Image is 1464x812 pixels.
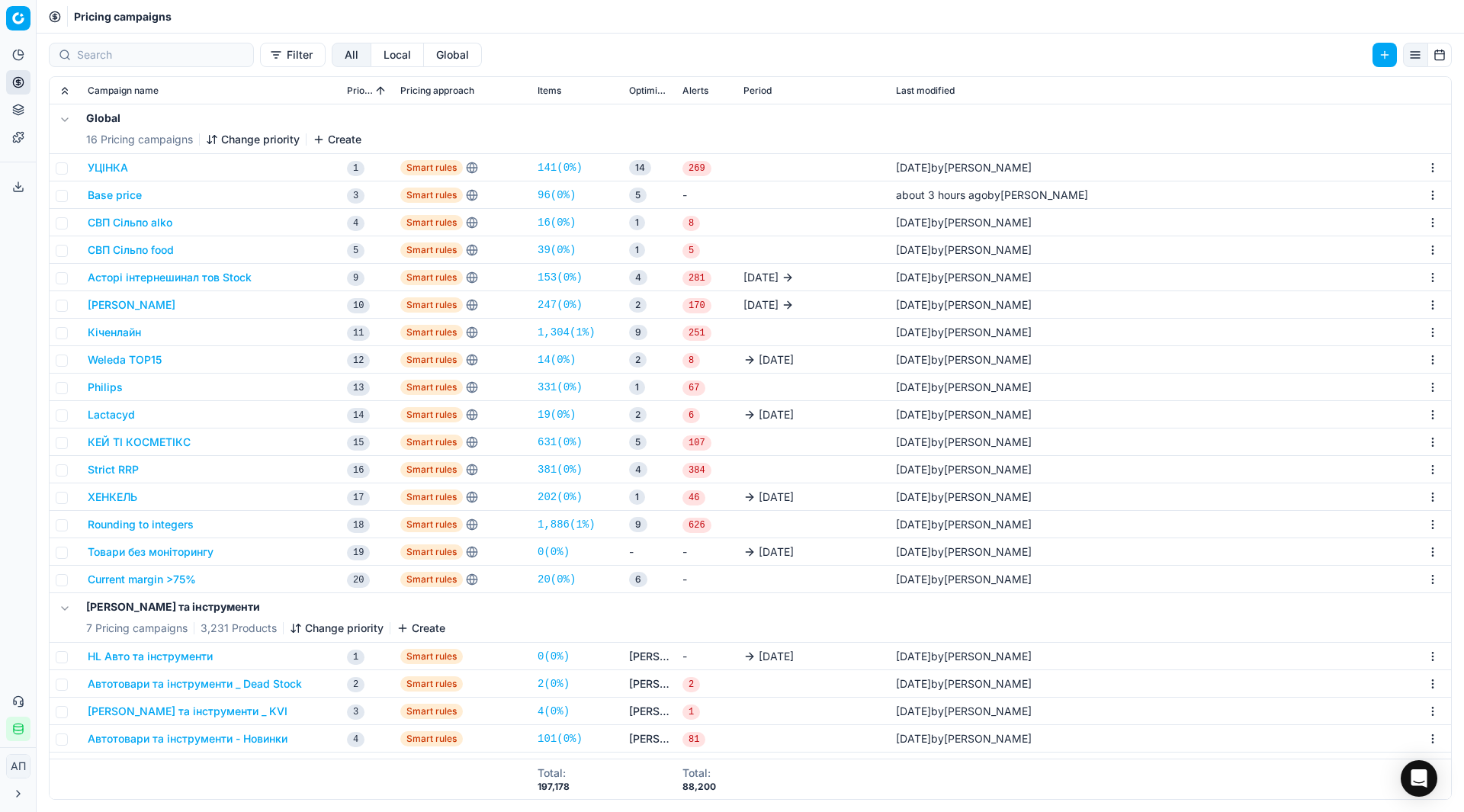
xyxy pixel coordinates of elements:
span: 1 [682,704,700,720]
a: [PERSON_NAME] та інструменти [629,676,670,692]
span: [DATE] [896,650,931,663]
span: [DATE] [759,352,794,367]
span: Smart rules [400,544,463,560]
button: КЕЙ ТІ КОСМЕТІКС [88,435,191,450]
span: 269 [682,161,711,176]
div: by [PERSON_NAME] [896,572,1032,587]
span: АП [7,755,30,778]
nav: breadcrumb [74,9,172,24]
span: [DATE] [896,490,931,503]
span: 6 [682,408,700,423]
a: 1,304(1%) [538,325,596,340]
span: 11 [347,326,370,341]
a: 202(0%) [538,489,583,505]
span: 16 [347,463,370,478]
button: Base price [88,188,142,203]
span: [DATE] [896,435,931,448]
span: 3,231 Products [201,621,277,636]
span: 4 [629,462,647,477]
div: by [PERSON_NAME] [896,297,1032,313]
span: [DATE] [896,518,931,531]
span: [DATE] [896,353,931,366]
span: 5 [347,243,364,258]
span: 8 [682,216,700,231]
span: Smart rules [400,297,463,313]
span: Smart rules [400,517,463,532]
span: 2 [629,352,647,367]
button: Expand all [56,82,74,100]
span: Smart rules [400,160,463,175]
a: 381(0%) [538,462,583,477]
span: Smart rules [400,572,463,587]
a: 101(0%) [538,731,583,746]
span: [DATE] [896,704,931,717]
span: 9 [629,325,647,340]
button: Philips [88,380,123,395]
span: Campaign name [88,85,159,97]
button: Filter [260,43,326,67]
span: 8 [682,353,700,368]
span: 3 [347,188,364,204]
button: Lactacyd [88,407,135,422]
span: [DATE] [896,271,931,284]
div: by [PERSON_NAME] [896,407,1032,422]
a: 631(0%) [538,435,583,450]
td: - [676,566,737,593]
button: Автотовари та інструменти _ Dead Stock [88,676,302,692]
span: Smart rules [400,649,463,664]
button: [PERSON_NAME] [88,297,175,313]
div: Total : [538,765,570,781]
span: 10 [347,298,370,313]
span: 384 [682,463,711,478]
a: 16(0%) [538,215,576,230]
span: Smart rules [400,676,463,692]
span: 1 [347,650,364,665]
span: Smart rules [400,731,463,746]
td: - [676,643,737,670]
span: 7 Pricing campaigns [86,621,188,636]
td: - [676,538,737,566]
span: Alerts [682,85,708,97]
a: 20(0%) [538,572,576,587]
a: 19(0%) [538,407,576,422]
span: 2 [629,407,647,422]
div: by [PERSON_NAME] [896,731,1032,746]
span: 81 [682,732,705,747]
div: 197,178 [538,781,570,793]
div: by [PERSON_NAME] [896,160,1032,175]
span: 20 [347,573,370,588]
button: Товари без моніторингу [88,544,213,560]
span: 2 [629,297,647,313]
span: [DATE] [743,297,779,313]
a: 0(0%) [538,649,570,664]
span: 17 [347,490,370,505]
span: 46 [682,490,705,505]
span: Last modified [896,85,955,97]
span: 6 [629,572,647,587]
button: Sorted by Priority ascending [373,83,388,98]
span: [DATE] [743,270,779,285]
div: by [PERSON_NAME] [896,352,1032,367]
div: by [PERSON_NAME] [896,380,1032,395]
div: by [PERSON_NAME] [896,649,1032,664]
span: [DATE] [896,326,931,339]
span: 19 [347,545,370,560]
button: Current margin >75% [88,572,196,587]
span: 14 [629,160,651,175]
span: Pricing campaigns [74,9,172,24]
button: Create [396,621,445,636]
span: Smart rules [400,215,463,230]
div: by [PERSON_NAME] [896,325,1032,340]
div: Open Intercom Messenger [1401,760,1437,797]
a: 14(0%) [538,352,576,367]
button: Strict RRP [88,462,139,477]
span: Smart rules [400,407,463,422]
span: 1 [629,380,645,395]
a: 1,886(1%) [538,517,596,532]
a: [PERSON_NAME] та інструменти [629,731,670,746]
span: 12 [347,353,370,368]
button: УЦІНКА [88,160,128,175]
button: [PERSON_NAME] та інструменти _ KVI [88,704,287,719]
span: [DATE] [896,677,931,690]
a: 331(0%) [538,380,583,395]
